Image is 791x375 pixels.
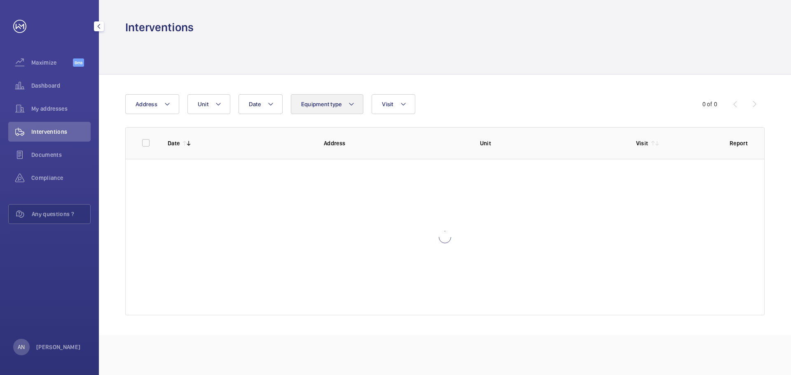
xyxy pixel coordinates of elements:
button: Visit [372,94,415,114]
button: Address [125,94,179,114]
h1: Interventions [125,20,194,35]
p: Date [168,139,180,147]
span: Interventions [31,128,91,136]
p: AN [18,343,25,351]
button: Date [239,94,283,114]
span: Visit [382,101,393,107]
span: Documents [31,151,91,159]
p: Unit [480,139,623,147]
span: Beta [73,58,84,67]
button: Unit [187,94,230,114]
p: Report [730,139,748,147]
p: Visit [636,139,648,147]
button: Equipment type [291,94,364,114]
span: Any questions ? [32,210,90,218]
div: 0 of 0 [702,100,717,108]
span: My addresses [31,105,91,113]
p: [PERSON_NAME] [36,343,81,351]
span: Address [136,101,157,107]
span: Date [249,101,261,107]
span: Maximize [31,58,73,67]
p: Address [324,139,467,147]
span: Compliance [31,174,91,182]
span: Equipment type [301,101,342,107]
span: Dashboard [31,82,91,90]
span: Unit [198,101,208,107]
